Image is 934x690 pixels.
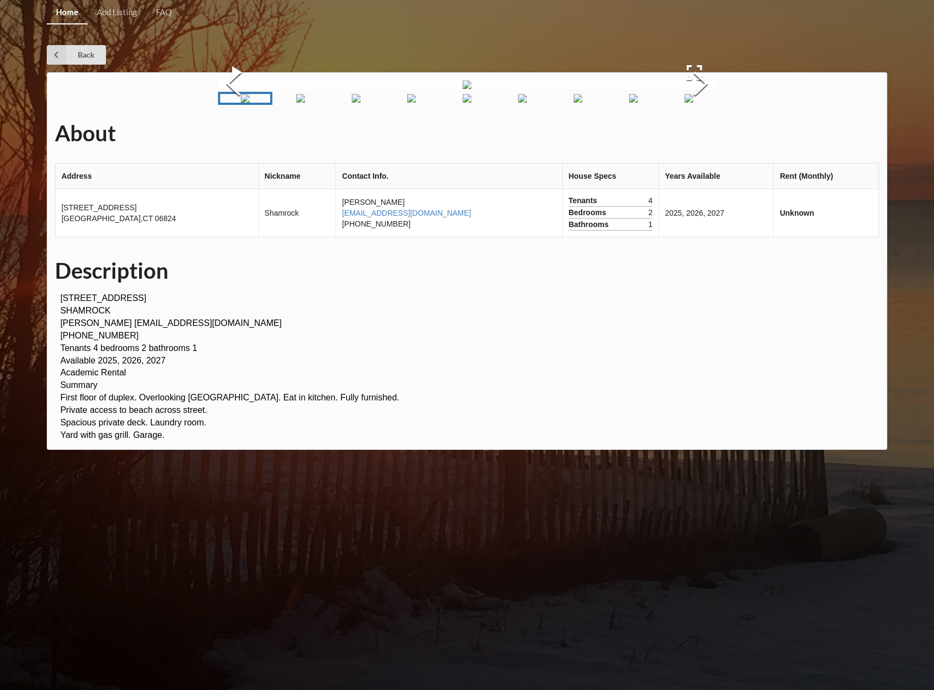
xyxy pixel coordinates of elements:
[673,57,716,89] button: Open Fullscreen
[335,189,562,237] td: [PERSON_NAME] [PHONE_NUMBER]
[658,164,773,189] th: Years Available
[55,164,258,189] th: Address
[648,207,652,218] span: 2
[658,189,773,237] td: 2025, 2026, 2027
[773,164,879,189] th: Rent (Monthly)
[518,94,527,103] img: 2144_fairfield_beach%2FIMG_9967.jpg
[55,120,879,147] h1: About
[463,80,471,89] img: 2144_fairfield_beach%2FIMG_9948.jpg
[684,94,693,103] img: 2144_fairfield_beach%2FIMG_9972.jpg
[551,92,605,105] a: Go to Slide 7
[146,1,180,24] a: FAQ
[569,195,600,206] span: Tenants
[258,189,336,237] td: Shamrock
[296,94,305,103] img: 2144_fairfield_beach%2FIMG_9951.jpg
[440,92,494,105] a: Go to Slide 5
[218,92,716,105] div: Thumbnail Navigation
[574,94,582,103] img: 2144_fairfield_beach%2FIMG_9968.jpg
[562,164,659,189] th: House Specs
[47,45,106,65] a: Back
[88,1,146,24] a: Add Listing
[606,92,661,105] a: Go to Slide 8
[648,219,652,230] span: 1
[780,209,814,217] b: Unknown
[273,92,328,105] a: Go to Slide 2
[258,164,336,189] th: Nickname
[495,92,550,105] a: Go to Slide 6
[329,92,383,105] a: Go to Slide 3
[55,257,879,285] h1: Description
[629,94,638,103] img: 2144_fairfield_beach%2FIMG_9971.jpg
[648,195,652,206] span: 4
[61,203,136,212] span: [STREET_ADDRESS]
[407,94,416,103] img: 2144_fairfield_beach%2FIMG_9965.jpg
[342,209,471,217] a: [EMAIL_ADDRESS][DOMAIN_NAME]
[569,219,612,230] span: Bathrooms
[47,1,88,24] a: Home
[60,292,879,441] p: [STREET_ADDRESS] SHAMROCK [PERSON_NAME] [EMAIL_ADDRESS][DOMAIN_NAME] [PHONE_NUMBER] Tenants 4 bed...
[384,92,439,105] a: Go to Slide 4
[335,164,562,189] th: Contact Info.
[463,94,471,103] img: 2144_fairfield_beach%2FIMG_9966.jpg
[218,36,248,134] button: Previous Slide
[352,94,360,103] img: 2144_fairfield_beach%2FIMG_9953.jpg
[61,214,176,223] span: [GEOGRAPHIC_DATA] , CT 06824
[686,36,716,134] button: Next Slide
[569,207,609,218] span: Bedrooms
[662,92,716,105] a: Go to Slide 9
